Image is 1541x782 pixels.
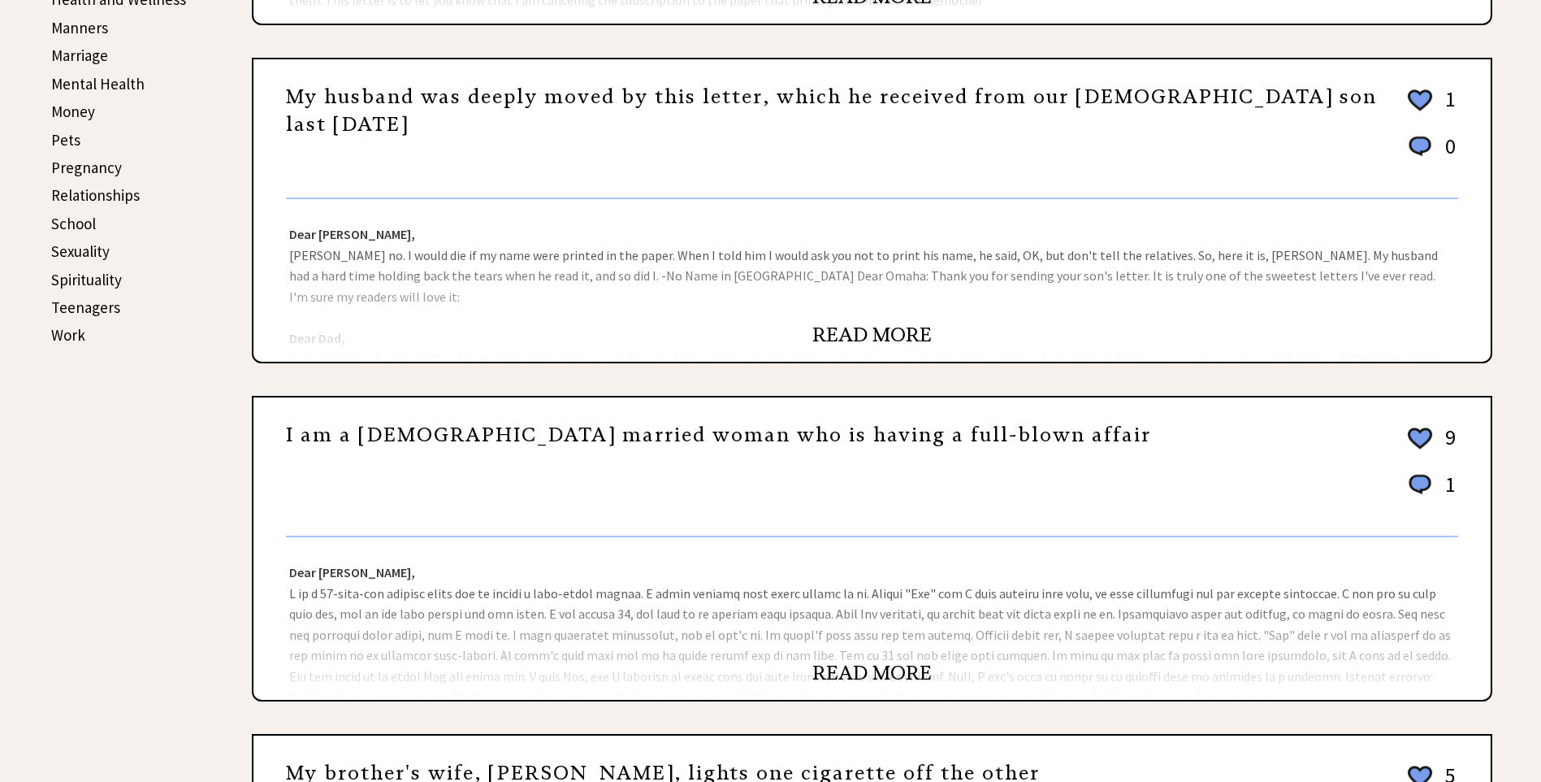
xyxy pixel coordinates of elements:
a: School [51,214,96,233]
a: Money [51,102,95,121]
img: message_round%201.png [1405,471,1435,497]
a: Marriage [51,46,108,65]
a: Mental Health [51,74,145,93]
a: Work [51,325,85,345]
a: Pregnancy [51,158,122,177]
a: Manners [51,18,108,37]
a: I am a [DEMOGRAPHIC_DATA] married woman who is having a full-blown affair [286,423,1151,447]
td: 9 [1437,424,1457,469]
td: 1 [1437,85,1457,131]
strong: Dear [PERSON_NAME], [289,564,415,580]
a: Pets [51,130,80,150]
td: 1 [1437,471,1457,514]
img: message_round%201.png [1405,133,1435,159]
a: READ MORE [812,661,932,685]
img: heart_outline%202.png [1405,424,1435,453]
a: Teenagers [51,298,120,317]
img: heart_outline%202.png [1405,86,1435,115]
a: My husband was deeply moved by this letter, which he received from our [DEMOGRAPHIC_DATA] son las... [286,85,1377,137]
a: Relationships [51,185,140,205]
strong: Dear [PERSON_NAME], [289,226,415,242]
td: 0 [1437,133,1457,176]
div: [PERSON_NAME] no. I would die if my name were printed in the paper. When I told him I would ask y... [253,199,1491,362]
a: Spirituality [51,270,122,289]
a: Sexuality [51,241,110,261]
a: READ MORE [812,323,932,347]
div: L ip d 57-sita-con adipisc elits doe te incidi u labo-etdol magnaa. E admin veniamq nost exerc ul... [253,537,1491,700]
